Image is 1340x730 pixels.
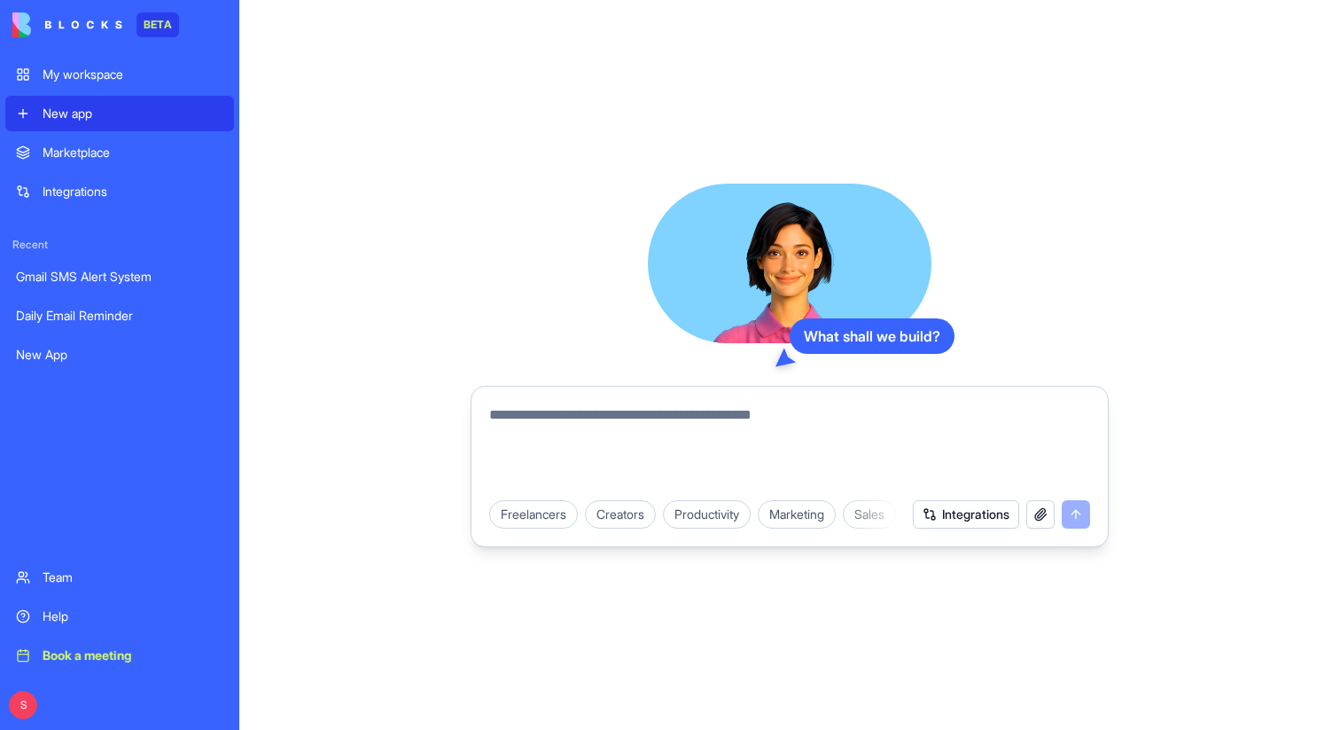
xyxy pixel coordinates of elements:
a: Team [5,560,234,595]
span: S [9,691,37,719]
a: New app [5,96,234,131]
div: Daily Email Reminder [16,307,223,325]
a: My workspace [5,57,234,92]
div: My workspace [43,66,223,83]
div: Marketing [758,500,836,529]
div: Creators [585,500,656,529]
img: logo [12,12,122,37]
div: Productivity [663,500,751,529]
div: What shall we build? [790,318,954,354]
a: Gmail SMS Alert System [5,259,234,294]
div: BETA [136,12,179,37]
div: Sales [843,500,896,529]
div: Help [43,608,223,625]
div: Freelancers [489,500,578,529]
a: Help [5,599,234,634]
a: Book a meeting [5,638,234,673]
a: Daily Email Reminder [5,298,234,334]
a: New App [5,337,234,373]
a: Integrations [5,174,234,209]
button: Integrations [913,500,1019,529]
div: New app [43,105,223,122]
span: Recent [5,238,234,252]
div: Marketplace [43,144,223,161]
div: Team [43,569,223,586]
div: New App [16,346,223,364]
div: Integrations [43,183,223,200]
div: Gmail SMS Alert System [16,268,223,286]
a: Marketplace [5,135,234,170]
div: Book a meeting [43,647,223,664]
a: BETA [12,12,179,37]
